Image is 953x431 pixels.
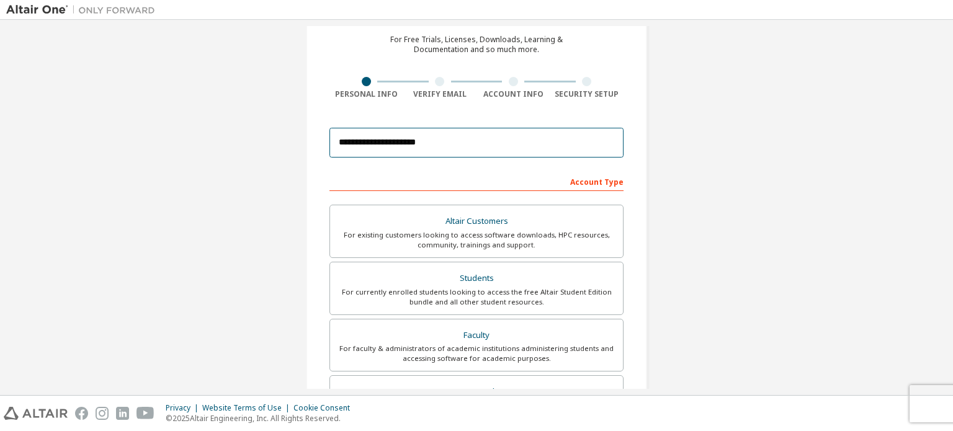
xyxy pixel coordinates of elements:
div: For existing customers looking to access software downloads, HPC resources, community, trainings ... [338,230,615,250]
div: Create an Altair One Account [377,12,577,27]
div: Website Terms of Use [202,403,293,413]
div: Students [338,270,615,287]
img: instagram.svg [96,407,109,420]
img: youtube.svg [136,407,154,420]
img: Altair One [6,4,161,16]
div: Cookie Consent [293,403,357,413]
div: For currently enrolled students looking to access the free Altair Student Edition bundle and all ... [338,287,615,307]
div: For faculty & administrators of academic institutions administering students and accessing softwa... [338,344,615,363]
div: Personal Info [329,89,403,99]
div: Verify Email [403,89,477,99]
img: facebook.svg [75,407,88,420]
div: Altair Customers [338,213,615,230]
img: altair_logo.svg [4,407,68,420]
div: Everyone else [338,383,615,401]
div: Account Info [476,89,550,99]
div: Faculty [338,327,615,344]
img: linkedin.svg [116,407,129,420]
div: Account Type [329,171,624,191]
div: For Free Trials, Licenses, Downloads, Learning & Documentation and so much more. [390,35,563,55]
p: © 2025 Altair Engineering, Inc. All Rights Reserved. [166,413,357,424]
div: Security Setup [550,89,624,99]
div: Privacy [166,403,202,413]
